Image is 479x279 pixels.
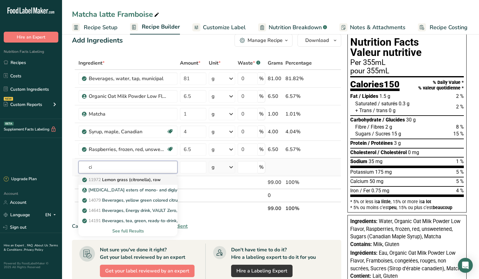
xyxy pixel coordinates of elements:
[456,93,464,99] span: 2 %
[350,67,464,75] div: pour 355mL
[4,101,42,108] div: Custom Reports
[350,188,359,194] span: Iron
[78,195,177,205] a: 14079Beverages, yellow green colored citrus soft drink with caffeine
[4,262,58,269] div: Powered By FoodLabelMaker © 2025 All Rights Reserved
[180,59,200,67] span: Amount
[285,179,312,186] div: 100%
[355,124,366,130] span: Fibre
[453,131,464,137] span: 15 %
[88,177,101,183] span: 11972
[368,140,393,146] span: / Protéines
[350,250,378,256] span: Ingrédients:
[350,59,464,66] div: Per 355mL
[422,199,431,204] span: a lot
[83,176,161,183] p: Lemon grass (citronella), raw
[78,185,177,195] a: [MEDICAL_DATA] esters of mono- and diglycerides of fatty acids (E472c)
[212,75,215,82] div: g
[285,146,312,153] div: 6.57%
[212,163,215,171] div: g
[268,75,283,82] div: 81.00
[4,32,58,43] button: Hire an Expert
[78,161,177,173] input: Add Ingredient
[392,131,401,137] span: 15 g
[458,258,473,273] div: Open Intercom Messenger
[350,117,381,123] span: Carbohydrate
[89,128,166,135] div: Syrup, maple, Canadian
[269,23,322,32] span: Nutrition Breakdown
[350,178,368,184] span: Calcium
[203,23,246,32] span: Customize Label
[369,158,383,164] span: 35 mg
[456,169,464,175] span: 5 %
[373,107,387,113] span: / trans
[394,140,401,146] span: 3 g
[105,267,189,275] span: Get your label reviewed by an expert
[285,93,312,100] div: 6.57%
[305,37,329,44] span: Download
[268,128,283,135] div: 4.00
[268,93,283,100] div: 6.50
[238,59,260,67] div: Waste
[78,226,177,236] div: See full Results
[212,128,215,135] div: g
[379,93,390,99] span: 1.5 g
[373,241,399,247] span: Milk, Gluten
[375,169,392,175] span: 175 mg
[83,187,235,193] p: [MEDICAL_DATA] esters of mono- and diglycerides of fatty acids (E472c)
[378,199,391,204] span: a little
[285,59,312,67] span: Percentage
[350,197,464,210] section: * 5% or less is , 15% or more is
[399,101,410,107] span: 0.3 g
[372,131,390,137] span: / Sucres
[78,59,105,67] span: Ingredient
[4,243,26,248] a: Hire an Expert .
[285,128,312,135] div: 4.04%
[406,117,416,123] span: 30 g
[268,59,283,67] span: Grams
[456,178,464,184] span: 5 %
[248,37,283,44] div: Manage Recipe
[383,117,405,123] span: / Glucides
[89,146,166,153] div: Raspberries, frozen, red, unsweetened
[24,248,43,252] a: Privacy Policy
[418,21,468,34] a: Recipe Costing
[83,197,227,204] p: Beverages, yellow green colored citrus soft drink with caffeine
[4,209,30,220] a: Language
[268,110,283,118] div: 1.00
[456,158,464,164] span: 1 %
[72,35,123,46] div: Add Ingredients
[84,23,118,32] span: Recipe Setup
[350,37,464,58] h1: Nutrition Facts Valeur nutritive
[367,124,384,130] span: / Fibres
[350,140,367,146] span: Protein
[268,179,283,186] div: 99.00
[212,146,215,153] div: g
[89,75,166,82] div: Beverages, water, tap, municipal
[192,21,246,34] a: Customize Label
[350,158,367,164] span: Sodium
[209,59,221,67] span: Unit
[385,124,392,130] span: 2 g
[34,243,49,248] a: About Us .
[268,192,283,199] div: 0
[4,243,58,252] a: Terms & Conditions .
[360,188,370,194] span: / Fer
[350,205,464,210] div: * 5% ou moins c’est , 15% ou plus c’est
[78,216,177,226] a: 14191Beverages, tea, green, ready-to-drink, citrus, diet, fortified with vitamin C
[369,178,383,184] span: 50 mg
[78,205,177,216] a: 14641Beverages, Energy drink, VAULT Zero, sugar-free, citrus flavor
[45,211,58,219] div: EN
[231,246,316,261] div: Don't have time to do it? Hire a labeling expert to do it for you
[355,107,372,113] span: + Trans
[359,93,378,99] span: / Lipides
[72,9,160,20] div: Matcha latte Framboise
[268,146,283,153] div: 6.50
[284,202,313,215] th: 100%
[88,218,101,224] span: 14191
[100,246,185,261] div: Not sure you've done it right? Get your label reviewed by an expert
[78,175,177,185] a: 11972Lemon grass (citronella), raw
[456,104,464,110] span: 2 %
[72,222,341,230] div: Can't find your ingredient?
[456,124,464,130] span: 8 %
[378,149,407,155] span: / Cholestérol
